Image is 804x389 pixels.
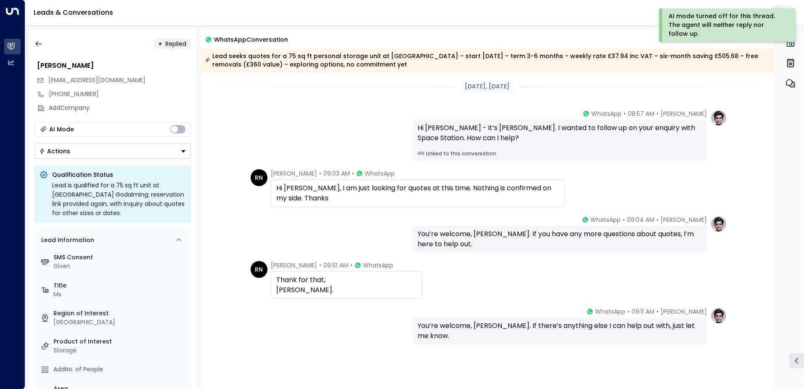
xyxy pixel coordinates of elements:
img: profile-logo.png [710,109,727,126]
span: rachaelnowak@gmail.com [48,76,145,85]
div: [DATE], [DATE] [461,80,513,93]
span: [EMAIL_ADDRESS][DOMAIN_NAME] [48,76,145,84]
div: You’re welcome, [PERSON_NAME]. If you have any more questions about quotes, I’m here to help out. [418,229,702,249]
span: 09:03 AM [323,169,350,178]
div: Storage [53,346,188,355]
div: [PHONE_NUMBER] [49,90,191,99]
span: • [656,109,659,118]
label: Title [53,281,188,290]
img: profile-logo.png [710,216,727,232]
div: You’re welcome, [PERSON_NAME]. If there’s anything else I can help out with, just let me know. [418,321,702,341]
span: • [352,169,354,178]
span: WhatsApp [590,216,621,224]
span: • [350,261,352,269]
div: RN [251,261,267,278]
span: • [319,169,321,178]
button: Actions [34,144,191,159]
div: Lead Information [38,236,94,245]
span: • [627,307,629,316]
div: RN [251,169,267,186]
span: • [319,261,321,269]
span: [PERSON_NAME] [661,109,707,118]
a: Leads & Conversations [34,8,113,17]
span: • [656,216,659,224]
label: Region of Interest [53,309,188,318]
span: • [623,216,625,224]
span: [PERSON_NAME] [661,216,707,224]
span: • [656,307,659,316]
div: • [158,36,162,51]
img: profile-logo.png [710,307,727,324]
div: Lead seeks quotes for a 75 sq ft personal storage unit at [GEOGRAPHIC_DATA] – start [DATE] – term... [205,52,769,69]
label: SMS Consent [53,253,188,262]
div: Hi [PERSON_NAME], I am just looking for quotes at this time. Nothing is confirmed on my side. Thanks [276,183,560,203]
p: Qualification Status [52,171,186,179]
span: WhatsApp Conversation [214,35,288,44]
div: AddNo. of People [53,365,188,374]
label: Product of Interest [53,337,188,346]
span: [PERSON_NAME] [271,261,317,269]
div: AI mode turned off for this thread. The agent will neither reply nor follow up. [669,12,784,38]
span: [PERSON_NAME] [271,169,317,178]
span: 09:10 AM [323,261,348,269]
span: WhatsApp [591,109,622,118]
span: WhatsApp [363,261,393,269]
div: [GEOGRAPHIC_DATA] [53,318,188,327]
span: 09:11 AM [632,307,654,316]
span: [PERSON_NAME] [661,307,707,316]
div: [PERSON_NAME] [37,61,191,71]
div: Thank for that, [PERSON_NAME]. [276,275,417,295]
div: Hi [PERSON_NAME] - it’s [PERSON_NAME]. I wanted to follow up on your enquiry with Space Station. ... [418,123,702,143]
div: Actions [39,147,70,155]
span: WhatsApp [595,307,625,316]
a: Linked to this conversation [418,150,702,157]
div: Ms [53,290,188,299]
span: Replied [165,40,186,48]
div: Button group with a nested menu [34,144,191,159]
div: AI Mode [49,125,74,133]
span: 08:57 AM [628,109,654,118]
span: WhatsApp [365,169,395,178]
div: Lead is qualified for a 75 sq ft unit at [GEOGRAPHIC_DATA] Godalming; reservation link provided a... [52,181,186,218]
div: AddCompany [49,104,191,112]
span: 09:04 AM [627,216,654,224]
div: Given [53,262,188,271]
span: • [624,109,626,118]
